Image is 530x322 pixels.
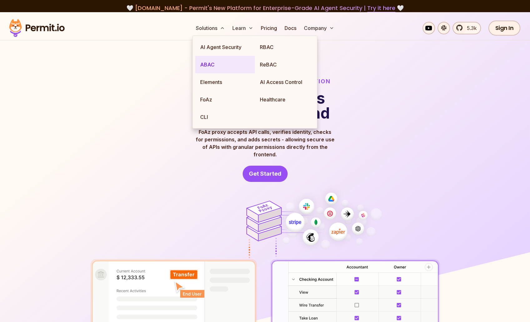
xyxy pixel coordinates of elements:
img: Permit logo [6,17,67,39]
a: CLI [195,108,255,126]
a: AI Agent Security [195,38,255,56]
a: Sign In [488,21,521,36]
a: Try it here [367,4,395,12]
a: 5.3k [453,22,481,34]
a: Docs [282,22,299,34]
a: ReBAC [255,56,315,73]
button: Solutions [193,22,227,34]
a: Get Started [243,166,288,182]
span: [DOMAIN_NAME] - Permit's New Platform for Enterprise-Grade AI Agent Security | [135,4,395,12]
a: RBAC [255,38,315,56]
span: 5.3k [463,24,477,32]
a: AI Access Control [255,73,315,91]
a: Elements [195,73,255,91]
button: Company [301,22,337,34]
a: FoAz [195,91,255,108]
a: Pricing [258,22,280,34]
div: 🤍 🤍 [15,4,515,12]
a: ABAC [195,56,255,73]
button: Learn [230,22,256,34]
p: FoAz proxy accepts API calls, verifies identity, checks for permissions, and adds secrets - allow... [195,128,335,158]
a: Healthcare [255,91,315,108]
